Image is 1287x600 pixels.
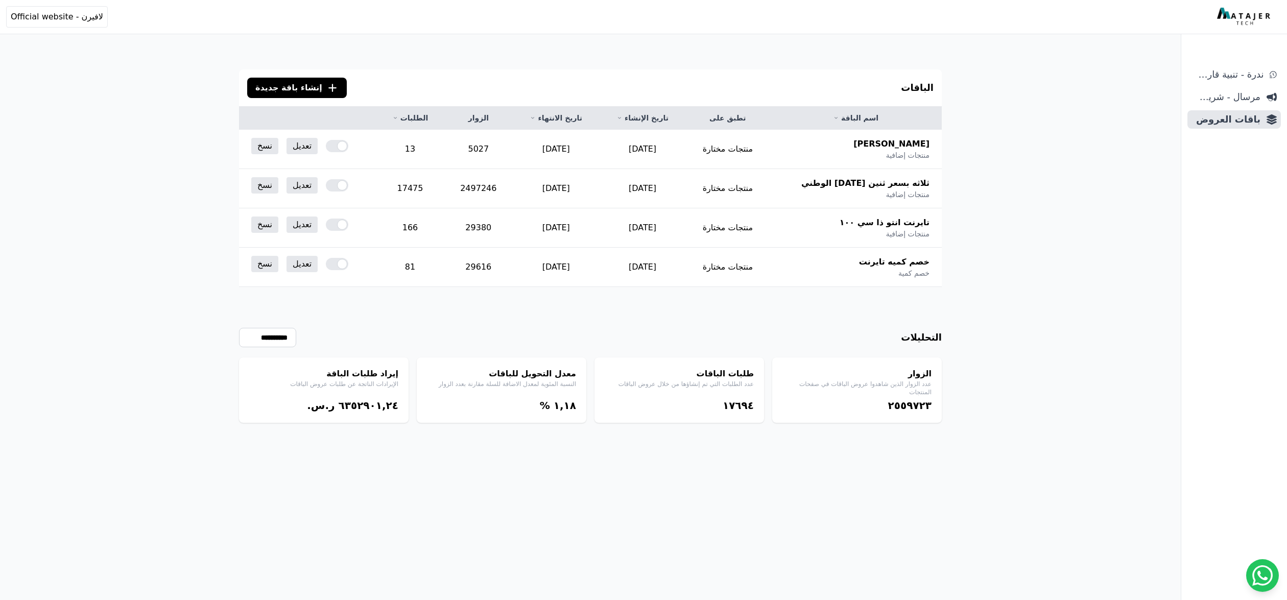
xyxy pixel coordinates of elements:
[685,248,770,287] td: منتجات مختارة
[605,380,754,388] p: عدد الطلبات التي تم إنشاؤها من خلال عروض الباقات
[249,380,398,388] p: الإيرادات الناتجة عن طلبات عروض الباقات
[886,229,929,239] span: منتجات إضافية
[600,169,686,208] td: [DATE]
[249,368,398,380] h4: إيراد طلبات الباقة
[605,368,754,380] h4: طلبات الباقات
[600,208,686,248] td: [DATE]
[444,169,513,208] td: 2497246
[287,177,318,194] a: تعديل
[287,217,318,233] a: تعديل
[6,6,108,28] button: لافيرن - Official website
[853,138,929,150] span: [PERSON_NAME]
[513,208,600,248] td: [DATE]
[540,399,550,412] span: %
[1217,8,1273,26] img: MatajerTech Logo
[801,177,929,189] span: ثلاثه بسعر ثنين [DATE] الوطني
[1191,90,1260,104] span: مرسال - شريط دعاية
[600,248,686,287] td: [DATE]
[255,82,322,94] span: إنشاء باقة جديدة
[901,330,942,345] h3: التحليلات
[251,256,278,272] a: نسخ
[444,208,513,248] td: 29380
[886,189,929,200] span: منتجات إضافية
[901,81,934,95] h3: الباقات
[782,368,932,380] h4: الزوار
[376,169,444,208] td: 17475
[782,113,929,123] a: اسم الباقة
[444,130,513,169] td: 5027
[444,248,513,287] td: 29616
[251,177,278,194] a: نسخ
[1191,67,1264,82] span: ندرة - تنبية قارب علي النفاذ
[339,399,399,412] bdi: ٦۳٥٢٩۰١,٢٤
[247,78,347,98] button: إنشاء باقة جديدة
[376,248,444,287] td: 81
[388,113,432,123] a: الطلبات
[554,399,576,412] bdi: ١,١٨
[525,113,587,123] a: تاريخ الانتهاء
[840,217,929,229] span: تايرنت انتو ذا سي ١٠٠
[376,208,444,248] td: 166
[600,130,686,169] td: [DATE]
[685,208,770,248] td: منتجات مختارة
[513,248,600,287] td: [DATE]
[1191,112,1260,127] span: باقات العروض
[513,169,600,208] td: [DATE]
[287,138,318,154] a: تعديل
[251,138,278,154] a: نسخ
[685,130,770,169] td: منتجات مختارة
[898,268,929,278] span: خصم كمية
[886,150,929,160] span: منتجات إضافية
[685,107,770,130] th: تطبق على
[513,130,600,169] td: [DATE]
[376,130,444,169] td: 13
[605,398,754,413] div: ١٧٦٩٤
[444,107,513,130] th: الزوار
[307,399,335,412] span: ر.س.
[685,169,770,208] td: منتجات مختارة
[251,217,278,233] a: نسخ
[287,256,318,272] a: تعديل
[427,380,576,388] p: النسبة المئوية لمعدل الاضافة للسلة مقارنة بعدد الزوار
[782,398,932,413] div: ٢٥٥٩٧٢۳
[612,113,674,123] a: تاريخ الإنشاء
[11,11,103,23] span: لافيرن - Official website
[782,380,932,396] p: عدد الزوار الذين شاهدوا عروض الباقات في صفحات المنتجات
[427,368,576,380] h4: معدل التحويل للباقات
[859,256,929,268] span: خصم كميه تايرنت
